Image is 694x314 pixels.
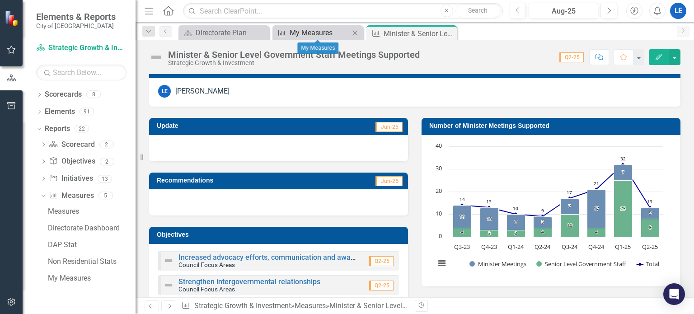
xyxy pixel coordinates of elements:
div: [PERSON_NAME] [175,86,230,97]
path: Q3-24, 10. Senior Level Government Staff. [561,214,579,237]
a: Strategic Growth & Investment [36,43,127,53]
text: Q2-25 [642,243,658,251]
div: My Measures [48,274,136,282]
path: Q3-23, 14. Total. [460,203,464,207]
path: Q3-23, 4. Senior Level Government Staff. [453,228,472,237]
text: Q4-23 [481,243,497,251]
img: Not Defined [149,50,164,65]
a: Non Residential Stats [46,254,136,269]
text: 17 [594,205,599,211]
div: 13 [98,175,112,183]
span: Q2-25 [369,256,394,266]
small: City of [GEOGRAPHIC_DATA] [36,22,116,29]
text: 10 [487,216,492,222]
path: Q1-24, 7. Minister Meetings. [507,214,525,230]
text: Q2-24 [535,243,551,251]
div: Measures [48,207,136,216]
a: Measures [49,191,94,201]
div: LE [158,85,171,98]
path: Q4-23, 13. Total. [488,206,491,209]
path: Q4-24, 21. Total. [595,187,598,191]
div: My Measures [297,42,338,54]
text: 10 [460,213,465,220]
div: 5 [98,192,113,200]
div: » » [181,301,408,311]
div: Minister & Senior Level Government Staff Meetings Supported [168,50,420,60]
a: Strengthen intergovernmental relationships [178,277,320,286]
path: Q4-24, 4. Senior Level Government Staff. [587,228,606,237]
span: Elements & Reports [36,11,116,22]
text: Q1-25 [615,243,631,251]
button: LE [670,3,686,19]
path: Q2-24, 5. Minister Meetings. [534,216,552,228]
text: 4 [541,229,544,235]
text: 7 [568,203,571,209]
h3: Objectives [157,231,403,238]
div: Chart. Highcharts interactive chart. [431,142,671,277]
path: Q1-24, 10. Total. [514,212,518,216]
text: 7 [515,219,517,225]
div: 22 [75,125,89,132]
path: Q3-24, 17. Total. [568,197,572,200]
span: Jun-25 [375,176,403,186]
a: Elements [45,107,75,117]
text: Q1-24 [508,243,524,251]
text: 0 [439,232,442,240]
img: Not Defined [163,255,174,266]
path: Q1-24, 3. Senior Level Government Staff. [507,230,525,237]
text: 3 [515,230,517,236]
button: Search [455,5,501,17]
input: Search Below... [36,65,127,80]
a: My Measures [46,271,136,286]
text: 32 [620,155,626,162]
svg: Interactive chart [431,142,668,277]
a: Objectives [49,156,95,167]
path: Q2-25, 8. Senior Level Government Staff. [641,219,660,237]
span: Search [468,7,488,14]
path: Q2-24, 9. Total. [541,215,544,218]
img: Not Defined [163,280,174,291]
div: Non Residential Stats [48,258,136,266]
path: Q2-24, 4. Senior Level Government Staff. [534,228,552,237]
a: DAP Stat [46,238,136,252]
path: Q1-25, 25. Senior Level Government Staff. [614,180,633,237]
div: DAP Stat [48,241,136,249]
path: Q4-23, 10. Minister Meetings. [480,207,499,230]
a: Initiatives [49,173,93,184]
input: Search ClearPoint... [183,3,502,19]
div: Strategic Growth & Investment [168,60,420,66]
text: 40 [436,141,442,150]
span: Q2-25 [559,52,584,62]
h3: Recommendations [157,177,322,184]
div: 2 [100,158,114,165]
img: ClearPoint Strategy [5,10,20,26]
span: Q2-25 [369,281,394,291]
text: 7 [622,169,624,175]
small: Council Focus Areas [178,261,235,268]
text: 10 [436,209,442,217]
text: Q3-23 [454,243,470,251]
div: Directorate Plan [196,27,267,38]
text: 5 [541,219,544,225]
a: My Measures [275,27,349,38]
div: 2 [99,141,114,148]
path: Q3-23, 10. Minister Meetings. [453,205,472,228]
path: Q2-25, 5. Minister Meetings. [641,207,660,219]
button: Aug-25 [529,3,598,19]
path: Q1-25, 32. Total. [621,163,625,166]
a: Reports [45,124,70,134]
a: Increased advocacy efforts, communication and awareness [178,253,373,262]
div: Directorate Dashboard [48,224,136,232]
button: View chart menu, Chart [436,257,448,270]
text: 25 [620,205,626,211]
a: Measures [46,204,136,219]
div: Minister & Senior Level Government Staff Meetings Supported [384,28,455,39]
text: 5 [649,210,652,216]
div: Minister & Senior Level Government Staff Meetings Supported [329,301,527,310]
a: Directorate Dashboard [46,221,136,235]
text: 17 [567,189,572,196]
div: My Measures [290,27,349,38]
div: 8 [86,91,101,98]
text: 8 [649,224,652,230]
text: 10 [513,205,518,211]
